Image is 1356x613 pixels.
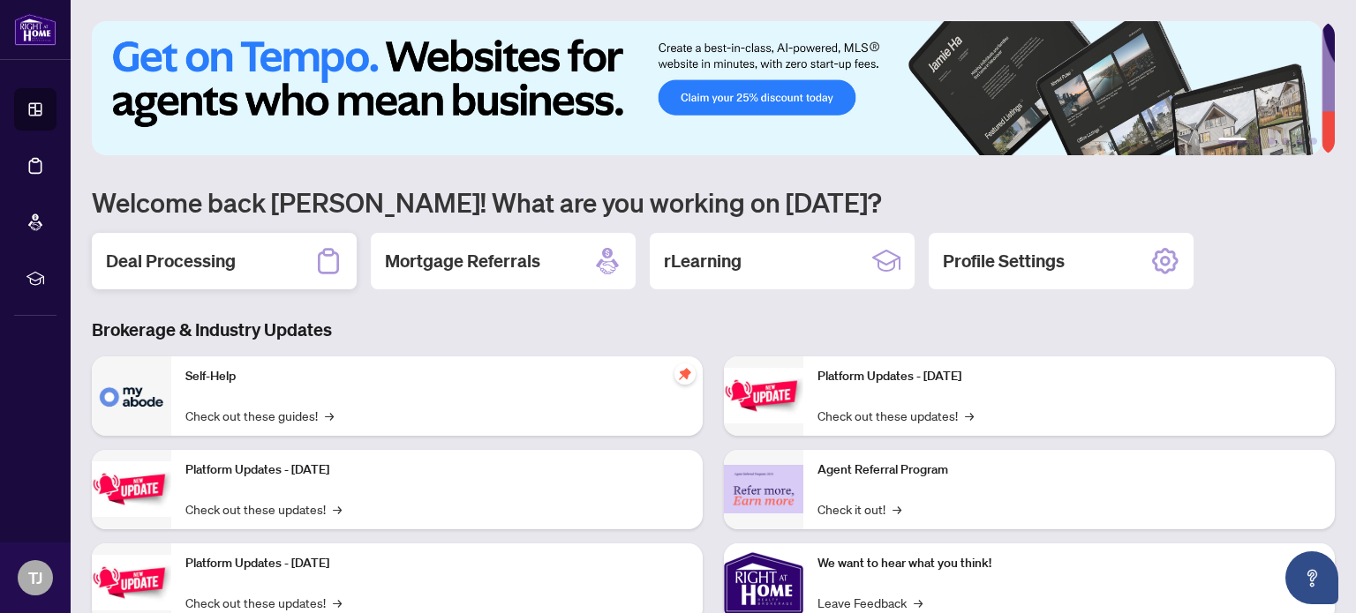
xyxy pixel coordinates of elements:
span: pushpin [674,363,696,385]
span: → [325,406,334,425]
p: Platform Updates - [DATE] [185,554,689,573]
button: 2 [1254,138,1261,145]
a: Check out these updates!→ [185,593,342,612]
p: Platform Updates - [DATE] [817,367,1321,386]
h2: Profile Settings [943,249,1065,273]
a: Check it out!→ [817,499,901,519]
img: Slide 0 [92,21,1322,155]
h2: rLearning [664,249,742,273]
img: logo [14,13,56,46]
p: We want to hear what you think! [817,554,1321,573]
button: Open asap [1285,551,1338,604]
a: Check out these guides!→ [185,406,334,425]
h3: Brokerage & Industry Updates [92,318,1335,342]
span: → [333,593,342,612]
span: → [965,406,974,425]
button: 4 [1282,138,1289,145]
img: Agent Referral Program [724,465,803,513]
a: Check out these updates!→ [817,406,974,425]
h2: Mortgage Referrals [385,249,540,273]
h2: Deal Processing [106,249,236,273]
a: Check out these updates!→ [185,499,342,519]
img: Platform Updates - June 23, 2025 [724,368,803,423]
h1: Welcome back [PERSON_NAME]! What are you working on [DATE]? [92,185,1335,219]
img: Platform Updates - July 21, 2025 [92,555,171,610]
span: → [893,499,901,519]
p: Self-Help [185,367,689,386]
span: → [914,593,923,612]
span: TJ [28,565,42,590]
a: Leave Feedback→ [817,593,923,612]
button: 5 [1296,138,1303,145]
button: 6 [1310,138,1317,145]
button: 1 [1218,138,1247,145]
p: Platform Updates - [DATE] [185,460,689,480]
button: 3 [1268,138,1275,145]
span: → [333,499,342,519]
img: Platform Updates - September 16, 2025 [92,461,171,517]
p: Agent Referral Program [817,460,1321,480]
img: Self-Help [92,356,171,436]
